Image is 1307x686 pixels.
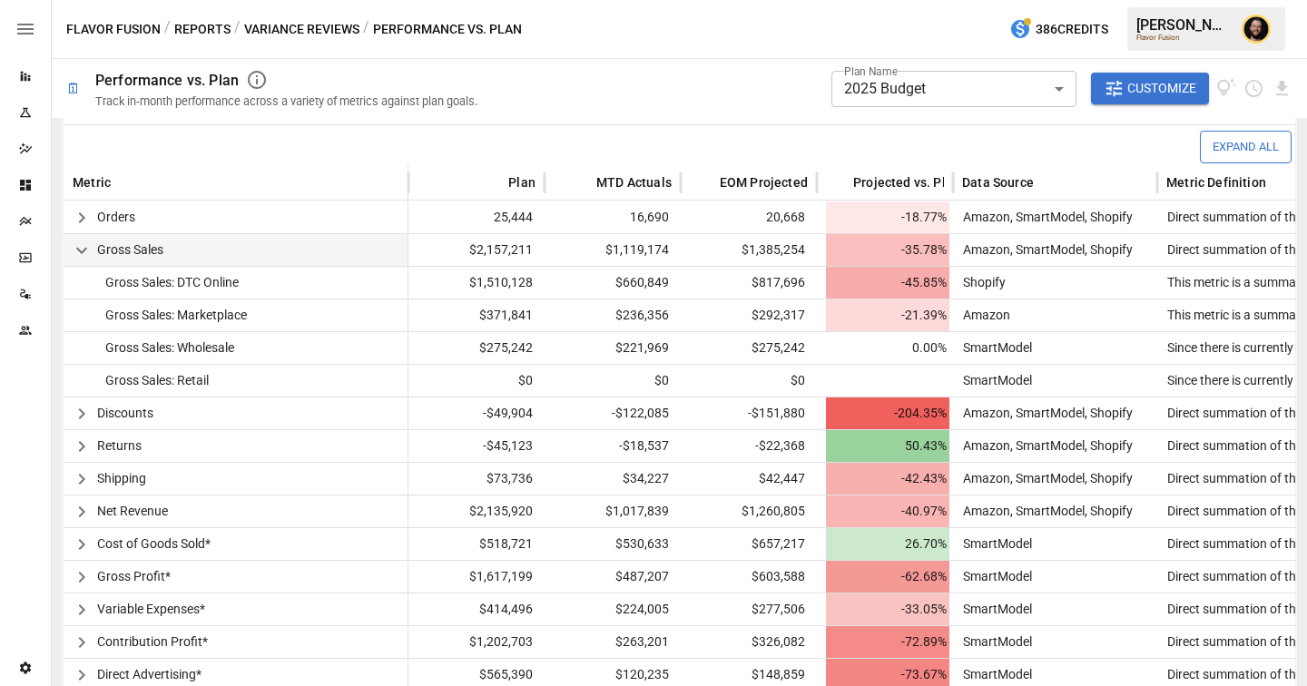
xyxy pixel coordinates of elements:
span: $275,242 [418,332,536,364]
span: Cost of Goods Sold* [97,536,211,551]
button: Ciaran Nugent [1231,4,1282,54]
span: $236,356 [554,299,672,331]
span: 26.70% [826,528,949,560]
span: $42,447 [690,463,808,495]
span: -204.35% [826,397,949,429]
span: $414,496 [418,593,536,625]
span: $603,588 [690,561,808,593]
span: Gross Profit* [97,569,171,583]
span: Amazon, SmartModel, Shopify [956,471,1133,485]
span: $1,617,199 [418,561,536,593]
div: / [363,18,369,41]
span: Amazon, SmartModel, Shopify [956,210,1133,224]
span: SmartModel [956,667,1032,681]
span: $371,841 [418,299,536,331]
span: Data Source [962,173,1034,191]
button: Schedule report [1243,78,1264,99]
span: $530,633 [554,528,672,560]
span: -$122,085 [554,397,672,429]
span: Metric Definition [1166,173,1266,191]
button: View documentation [1216,73,1237,105]
div: Performance vs. Plan [95,72,239,89]
span: Returns [97,438,142,453]
span: Direct Advertising* [97,667,201,681]
span: $292,317 [690,299,808,331]
button: Download report [1272,78,1292,99]
span: 16,690 [554,201,672,233]
span: $0 [690,365,808,397]
span: -42.43% [826,463,949,495]
span: $1,385,254 [690,234,808,266]
span: $2,157,211 [418,234,536,266]
div: Track in-month performance across a variety of metrics against plan goals. [95,94,477,108]
span: SmartModel [956,536,1032,551]
span: $34,227 [554,463,672,495]
span: SmartModel [956,373,1032,387]
span: $817,696 [690,267,808,299]
span: 0.00% [826,332,949,364]
span: Orders [97,210,135,224]
span: $224,005 [554,593,672,625]
button: Flavor Fusion [66,18,161,41]
span: Metric [73,173,111,191]
span: -$22,368 [690,430,808,462]
button: Customize [1091,73,1209,105]
span: -$151,880 [690,397,808,429]
span: Gross Sales [97,242,163,257]
span: $657,217 [690,528,808,560]
span: $326,082 [690,626,808,658]
span: -$45,123 [418,430,536,462]
button: Sort [826,170,851,195]
span: Gross Sales: DTC Online [98,275,239,289]
div: Flavor Fusion [1136,34,1231,42]
button: Sort [693,170,718,195]
span: Amazon, SmartModel, Shopify [956,242,1133,257]
span: Amazon, SmartModel, Shopify [956,406,1133,420]
div: 2025 Budget [831,71,1076,107]
img: Ciaran Nugent [1242,15,1271,44]
span: SmartModel [956,340,1032,355]
span: $221,969 [554,332,672,364]
div: / [234,18,241,41]
span: $487,207 [554,561,672,593]
span: 20,668 [690,201,808,233]
span: $660,849 [554,267,672,299]
span: 25,444 [418,201,536,233]
button: Sort [1268,170,1293,195]
span: $1,119,174 [554,234,672,266]
span: $1,017,839 [554,495,672,527]
button: 386Credits [1002,13,1115,46]
span: -18.77% [826,201,949,233]
span: -72.89% [826,626,949,658]
span: Projected vs. Plan [853,173,960,191]
span: $2,135,920 [418,495,536,527]
span: $0 [418,365,536,397]
span: Variable Expenses* [97,602,205,616]
span: $263,201 [554,626,672,658]
span: Discounts [97,406,153,420]
span: Gross Sales: Marketplace [98,308,247,322]
span: Customize [1127,77,1196,100]
span: $0 [554,365,672,397]
span: Plan [508,173,536,191]
span: -35.78% [826,234,949,266]
span: Gross Sales: Wholesale [98,340,234,355]
span: $1,202,703 [418,626,536,658]
span: -33.05% [826,593,949,625]
button: Reports [174,18,231,41]
span: SmartModel [956,634,1032,649]
div: [PERSON_NAME] [1136,16,1231,34]
span: $1,260,805 [690,495,808,527]
span: $518,721 [418,528,536,560]
span: -21.39% [826,299,949,331]
span: Net Revenue [97,504,168,518]
span: SmartModel [956,602,1032,616]
span: Amazon, SmartModel, Shopify [956,504,1133,518]
span: Shopify [956,275,1006,289]
div: 🗓 [66,80,81,97]
span: MTD Actuals [596,173,672,191]
span: -62.68% [826,561,949,593]
span: $73,736 [418,463,536,495]
button: Variance Reviews [244,18,359,41]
